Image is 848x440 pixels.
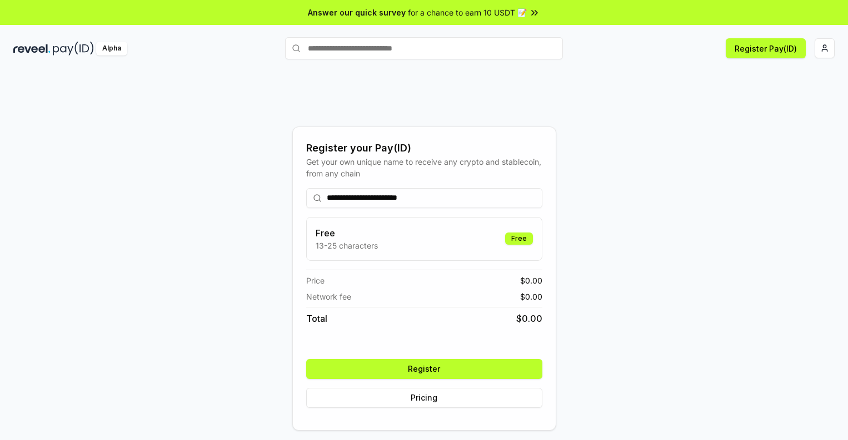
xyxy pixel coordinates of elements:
[316,240,378,251] p: 13-25 characters
[308,7,406,18] span: Answer our quick survey
[520,291,542,302] span: $ 0.00
[306,359,542,379] button: Register
[306,275,325,286] span: Price
[13,42,51,55] img: reveel_dark
[96,42,127,55] div: Alpha
[520,275,542,286] span: $ 0.00
[306,388,542,408] button: Pricing
[516,312,542,325] span: $ 0.00
[316,226,378,240] h3: Free
[306,140,542,156] div: Register your Pay(ID)
[726,38,806,58] button: Register Pay(ID)
[53,42,94,55] img: pay_id
[306,291,351,302] span: Network fee
[505,232,533,245] div: Free
[306,156,542,179] div: Get your own unique name to receive any crypto and stablecoin, from any chain
[408,7,527,18] span: for a chance to earn 10 USDT 📝
[306,312,327,325] span: Total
